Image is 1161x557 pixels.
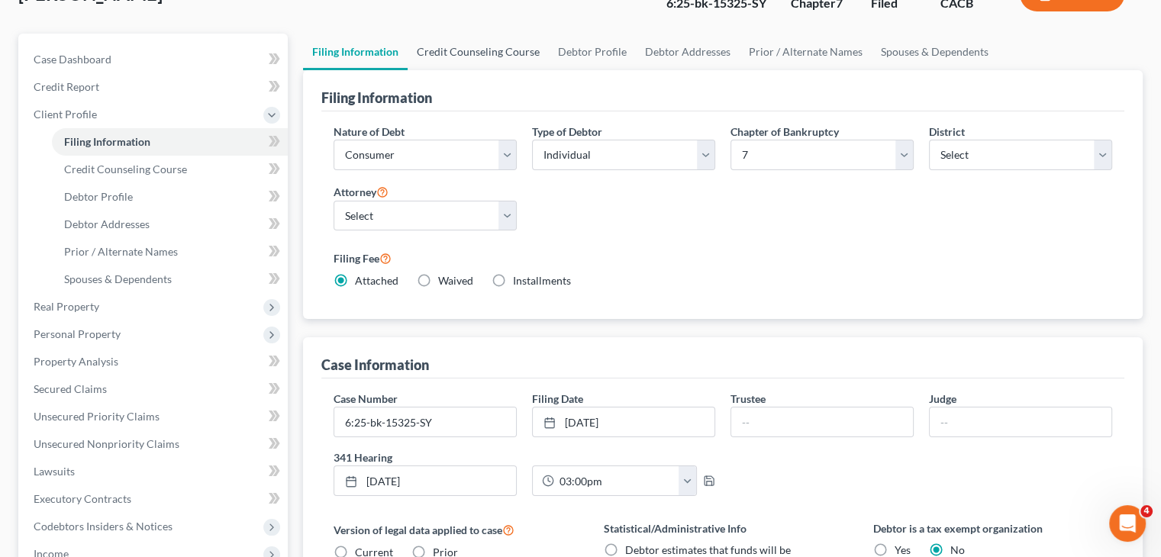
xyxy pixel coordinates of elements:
span: Unsecured Priority Claims [34,410,160,423]
a: Executory Contracts [21,485,288,513]
a: Prior / Alternate Names [740,34,872,70]
iframe: Intercom live chat [1109,505,1146,542]
span: Client Profile [34,108,97,121]
a: Debtor Addresses [52,211,288,238]
span: Prior / Alternate Names [64,245,178,258]
label: Case Number [334,391,398,407]
a: Filing Information [303,34,408,70]
label: Version of legal data applied to case [334,520,572,539]
a: Spouses & Dependents [872,34,998,70]
a: Unsecured Priority Claims [21,403,288,430]
label: Trustee [730,391,766,407]
span: Waived [438,274,473,287]
a: Property Analysis [21,348,288,375]
input: -- : -- [554,466,679,495]
span: Codebtors Insiders & Notices [34,520,173,533]
a: Secured Claims [21,375,288,403]
a: Debtor Profile [549,34,636,70]
span: 4 [1140,505,1153,517]
label: Debtor is a tax exempt organization [873,520,1112,536]
a: Case Dashboard [21,46,288,73]
span: Debtor Profile [64,190,133,203]
a: [DATE] [334,466,516,495]
span: Lawsuits [34,465,75,478]
label: Nature of Debt [334,124,405,140]
span: No [950,543,965,556]
span: Property Analysis [34,355,118,368]
span: Spouses & Dependents [64,272,172,285]
div: Case Information [321,356,429,374]
span: Real Property [34,300,99,313]
input: Enter case number... [334,407,516,436]
span: Debtor Addresses [64,217,150,230]
a: Unsecured Nonpriority Claims [21,430,288,458]
div: Filing Information [321,89,432,107]
label: Filing Fee [334,249,1112,267]
a: Credit Report [21,73,288,101]
label: Chapter of Bankruptcy [730,124,839,140]
a: Debtor Profile [52,183,288,211]
a: Debtor Addresses [636,34,740,70]
span: Secured Claims [34,382,107,395]
input: -- [731,407,913,436]
span: Case Dashboard [34,53,111,66]
a: Prior / Alternate Names [52,238,288,266]
label: District [929,124,965,140]
a: Credit Counseling Course [408,34,549,70]
a: Lawsuits [21,458,288,485]
a: Credit Counseling Course [52,156,288,183]
span: Executory Contracts [34,492,131,505]
label: Statistical/Administrative Info [604,520,843,536]
span: Unsecured Nonpriority Claims [34,437,179,450]
a: Filing Information [52,128,288,156]
input: -- [930,407,1111,436]
a: Spouses & Dependents [52,266,288,293]
span: Yes [895,543,911,556]
label: 341 Hearing [326,449,723,465]
label: Filing Date [532,391,583,407]
span: Credit Report [34,80,99,93]
span: Credit Counseling Course [64,163,187,175]
label: Type of Debtor [532,124,602,140]
span: Installments [513,274,571,287]
span: Attached [355,274,398,287]
label: Attorney [334,182,389,201]
span: Filing Information [64,135,150,148]
label: Judge [929,391,956,407]
span: Personal Property [34,327,121,340]
a: [DATE] [533,407,714,436]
